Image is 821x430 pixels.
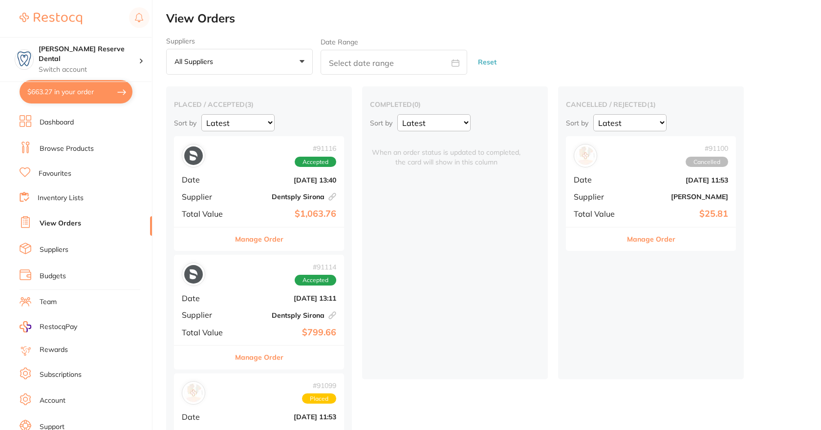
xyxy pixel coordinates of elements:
[576,146,595,165] img: Adam Dental
[238,294,336,302] b: [DATE] 13:11
[238,209,336,219] b: $1,063.76
[238,328,336,338] b: $799.66
[166,12,821,25] h2: View Orders
[40,271,66,281] a: Budgets
[574,192,623,201] span: Supplier
[295,144,336,152] span: # 91116
[295,157,336,167] span: Accepted
[40,245,68,255] a: Suppliers
[630,209,728,219] b: $25.81
[370,100,540,109] h2: completed ( 0 )
[40,297,57,307] a: Team
[174,255,344,369] div: Dentsply Sirona#91114AcceptedDate[DATE] 13:11SupplierDentsply SironaTotal Value$799.66Manage Order
[40,396,65,406] a: Account
[182,175,231,184] span: Date
[370,136,522,167] span: When an order status is updated to completed, the card will show in this column
[574,209,623,218] span: Total Value
[182,294,231,303] span: Date
[40,219,81,228] a: View Orders
[302,382,336,389] span: # 91099
[40,144,94,154] a: Browse Products
[370,119,392,127] p: Sort by
[295,275,336,286] span: Accepted
[686,144,728,152] span: # 91100
[182,209,231,218] span: Total Value
[475,49,499,75] button: Reset
[166,49,313,75] button: All suppliers
[238,413,336,421] b: [DATE] 11:53
[630,176,728,184] b: [DATE] 11:53
[39,169,71,179] a: Favourites
[39,44,139,63] h4: Logan Reserve Dental
[20,80,132,103] button: $663.27 in your order
[182,412,231,421] span: Date
[566,119,588,127] p: Sort by
[40,118,74,127] a: Dashboard
[184,146,203,165] img: Dentsply Sirona
[295,263,336,271] span: # 91114
[174,119,196,127] p: Sort by
[40,322,77,332] span: RestocqPay
[20,321,77,332] a: RestocqPay
[566,100,736,109] h2: cancelled / rejected ( 1 )
[238,311,336,319] b: Dentsply Sirona
[20,321,31,332] img: RestocqPay
[20,13,82,24] img: Restocq Logo
[174,136,344,251] div: Dentsply Sirona#91116AcceptedDate[DATE] 13:40SupplierDentsply SironaTotal Value$1,063.76Manage Order
[15,50,33,68] img: Logan Reserve Dental
[174,100,344,109] h2: placed / accepted ( 3 )
[184,265,203,284] img: Dentsply Sirona
[38,193,84,203] a: Inventory Lists
[238,176,336,184] b: [DATE] 13:40
[40,345,68,355] a: Rewards
[174,57,217,66] p: All suppliers
[39,65,139,75] p: Switch account
[630,193,728,201] b: [PERSON_NAME]
[321,38,358,46] label: Date Range
[182,192,231,201] span: Supplier
[235,346,283,369] button: Manage Order
[238,193,336,201] b: Dentsply Sirona
[40,370,82,380] a: Subscriptions
[627,227,675,251] button: Manage Order
[321,50,467,75] input: Select date range
[182,328,231,337] span: Total Value
[182,310,231,319] span: Supplier
[574,175,623,184] span: Date
[20,7,82,30] a: Restocq Logo
[302,393,336,404] span: Placed
[184,384,203,402] img: Henry Schein Halas
[166,37,313,45] label: Suppliers
[235,227,283,251] button: Manage Order
[686,157,728,167] span: Cancelled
